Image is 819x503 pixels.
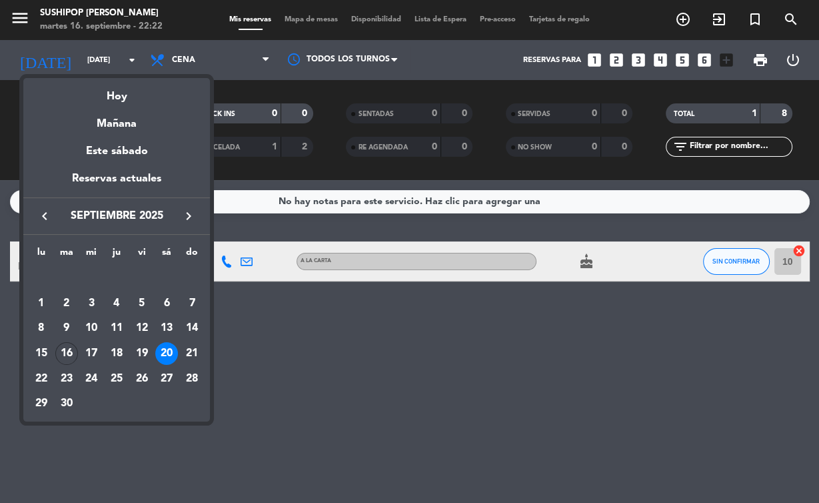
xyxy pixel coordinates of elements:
td: 1 de septiembre de 2025 [29,291,54,316]
div: Mañana [23,105,210,133]
td: 17 de septiembre de 2025 [79,341,104,366]
td: 22 de septiembre de 2025 [29,366,54,392]
span: septiembre 2025 [57,207,177,225]
div: 27 [155,368,178,390]
div: 26 [131,368,153,390]
td: 5 de septiembre de 2025 [129,291,155,316]
div: Reservas actuales [23,170,210,197]
div: Hoy [23,78,210,105]
div: 19 [131,342,153,365]
td: 28 de septiembre de 2025 [179,366,205,392]
th: miércoles [79,245,104,266]
div: 14 [181,317,203,340]
div: 8 [30,317,53,340]
td: 27 de septiembre de 2025 [155,366,180,392]
div: 30 [55,392,78,415]
div: 5 [131,292,153,315]
td: 9 de septiembre de 2025 [54,316,79,341]
td: 19 de septiembre de 2025 [129,341,155,366]
div: 10 [80,317,103,340]
td: 14 de septiembre de 2025 [179,316,205,341]
div: 16 [55,342,78,365]
th: martes [54,245,79,266]
td: 29 de septiembre de 2025 [29,391,54,416]
div: 22 [30,368,53,390]
td: 30 de septiembre de 2025 [54,391,79,416]
i: keyboard_arrow_right [181,208,197,224]
th: jueves [104,245,129,266]
div: 3 [80,292,103,315]
td: 12 de septiembre de 2025 [129,316,155,341]
td: 24 de septiembre de 2025 [79,366,104,392]
div: 28 [181,368,203,390]
div: 13 [155,317,178,340]
td: 21 de septiembre de 2025 [179,341,205,366]
th: lunes [29,245,54,266]
td: 26 de septiembre de 2025 [129,366,155,392]
td: 20 de septiembre de 2025 [155,341,180,366]
div: 29 [30,392,53,415]
div: 24 [80,368,103,390]
td: 16 de septiembre de 2025 [54,341,79,366]
div: 9 [55,317,78,340]
th: sábado [155,245,180,266]
td: 2 de septiembre de 2025 [54,291,79,316]
div: 20 [155,342,178,365]
button: keyboard_arrow_right [177,207,201,225]
div: 15 [30,342,53,365]
th: viernes [129,245,155,266]
td: 7 de septiembre de 2025 [179,291,205,316]
i: keyboard_arrow_left [37,208,53,224]
td: 8 de septiembre de 2025 [29,316,54,341]
div: 2 [55,292,78,315]
th: domingo [179,245,205,266]
div: 12 [131,317,153,340]
td: 23 de septiembre de 2025 [54,366,79,392]
td: 3 de septiembre de 2025 [79,291,104,316]
td: SEP. [29,266,205,291]
div: 25 [105,368,128,390]
div: 4 [105,292,128,315]
div: 21 [181,342,203,365]
td: 4 de septiembre de 2025 [104,291,129,316]
td: 10 de septiembre de 2025 [79,316,104,341]
td: 6 de septiembre de 2025 [155,291,180,316]
div: 11 [105,317,128,340]
td: 25 de septiembre de 2025 [104,366,129,392]
td: 13 de septiembre de 2025 [155,316,180,341]
td: 11 de septiembre de 2025 [104,316,129,341]
div: Este sábado [23,133,210,170]
td: 15 de septiembre de 2025 [29,341,54,366]
div: 23 [55,368,78,390]
div: 1 [30,292,53,315]
button: keyboard_arrow_left [33,207,57,225]
div: 17 [80,342,103,365]
div: 18 [105,342,128,365]
div: 7 [181,292,203,315]
td: 18 de septiembre de 2025 [104,341,129,366]
div: 6 [155,292,178,315]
